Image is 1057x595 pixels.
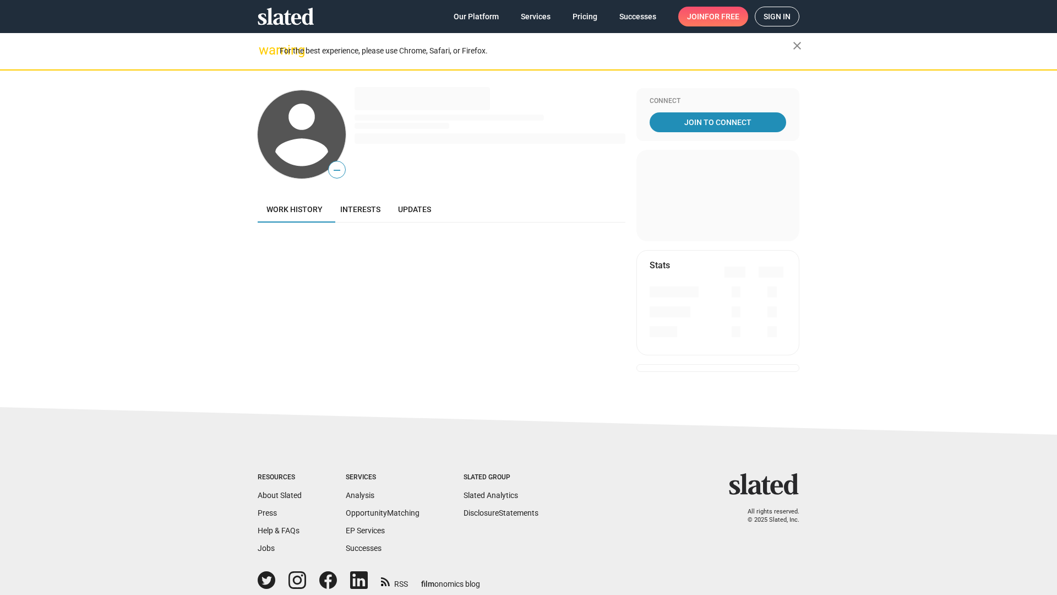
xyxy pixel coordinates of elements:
span: Join To Connect [652,112,784,132]
span: Services [521,7,551,26]
mat-card-title: Stats [650,259,670,271]
a: Interests [331,196,389,223]
a: Help & FAQs [258,526,299,535]
a: Updates [389,196,440,223]
span: Sign in [764,7,791,26]
a: filmonomics blog [421,570,480,589]
a: Join To Connect [650,112,786,132]
span: Pricing [573,7,597,26]
a: Successes [346,544,382,553]
a: Our Platform [445,7,508,26]
div: Slated Group [464,473,538,482]
mat-icon: close [791,39,804,52]
a: OpportunityMatching [346,509,419,517]
div: Services [346,473,419,482]
mat-icon: warning [259,44,272,57]
a: RSS [381,572,408,589]
span: — [329,163,345,177]
a: Pricing [564,7,606,26]
a: Press [258,509,277,517]
span: Updates [398,205,431,214]
a: Services [512,7,559,26]
span: Join [687,7,739,26]
span: Interests [340,205,380,214]
span: film [421,580,434,588]
a: Successes [611,7,665,26]
div: For the best experience, please use Chrome, Safari, or Firefox. [280,44,793,58]
a: Jobs [258,544,275,553]
a: Work history [258,196,331,223]
a: DisclosureStatements [464,509,538,517]
a: About Slated [258,491,302,500]
div: Connect [650,97,786,106]
p: All rights reserved. © 2025 Slated, Inc. [736,508,799,524]
a: Joinfor free [678,7,748,26]
a: EP Services [346,526,385,535]
a: Sign in [755,7,799,26]
span: for free [705,7,739,26]
a: Slated Analytics [464,491,518,500]
div: Resources [258,473,302,482]
span: Work history [266,205,323,214]
span: Our Platform [454,7,499,26]
a: Analysis [346,491,374,500]
span: Successes [619,7,656,26]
